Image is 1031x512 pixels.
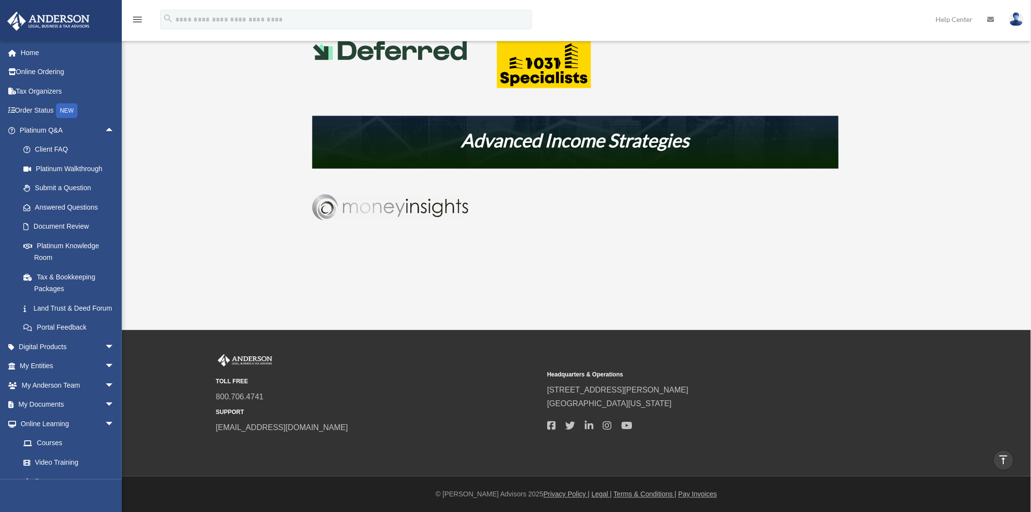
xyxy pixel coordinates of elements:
span: arrow_drop_down [105,337,124,357]
a: menu [132,17,143,25]
a: My Anderson Teamarrow_drop_down [7,375,129,395]
i: vertical_align_top [998,454,1010,466]
a: 800.706.4741 [216,393,264,401]
a: Pay Invoices [678,491,717,498]
a: Home [7,43,129,62]
a: Platinum Walkthrough [14,159,129,178]
a: Tax & Bookkeeping Packages [14,267,129,298]
small: TOLL FREE [216,377,540,387]
a: Platinum Knowledge Room [14,236,129,267]
a: Order StatusNEW [7,101,129,121]
img: Anderson Advisors Platinum Portal [4,12,93,31]
a: Video Training [14,453,129,472]
a: Deferred [497,81,591,95]
a: Answered Questions [14,197,129,217]
a: My Entitiesarrow_drop_down [7,356,129,376]
img: User Pic [1009,12,1024,26]
a: [STREET_ADDRESS][PERSON_NAME] [547,386,688,394]
img: Anderson Advisors Platinum Portal [216,354,274,367]
a: Privacy Policy | [544,491,590,498]
a: Online Ordering [7,62,129,82]
a: Client FAQ [14,140,129,159]
a: Terms & Conditions | [614,491,677,498]
a: vertical_align_top [993,450,1014,471]
span: arrow_drop_up [105,120,124,140]
a: Platinum Q&Aarrow_drop_up [7,120,129,140]
a: Online Learningarrow_drop_down [7,414,129,433]
a: Land Trust & Deed Forum [14,298,129,318]
a: Document Review [14,217,129,236]
a: [GEOGRAPHIC_DATA][US_STATE] [547,400,672,408]
em: Advanced Income Strategies [461,129,689,151]
i: menu [132,14,143,25]
a: Courses [14,433,129,453]
small: SUPPORT [216,408,540,418]
div: © [PERSON_NAME] Advisors 2025 [122,489,1031,501]
img: 1031 Specialists Logo (1) [497,41,591,88]
a: Digital Productsarrow_drop_down [7,337,129,356]
a: Submit a Question [14,178,129,198]
span: arrow_drop_down [105,414,124,434]
a: Resources [14,472,124,492]
a: Deferred [312,54,468,67]
span: arrow_drop_down [105,356,124,376]
i: search [163,13,173,24]
span: arrow_drop_down [105,375,124,395]
a: Tax Organizers [7,81,129,101]
div: NEW [56,103,77,118]
a: My Documentsarrow_drop_down [7,395,129,414]
span: arrow_drop_down [105,395,124,415]
small: Headquarters & Operations [547,370,872,380]
a: [EMAIL_ADDRESS][DOMAIN_NAME] [216,424,348,432]
img: Deferred [312,41,468,60]
a: Portal Feedback [14,318,129,337]
img: Money-Insights-Logo-Silver NEW [312,195,468,220]
a: Legal | [592,491,612,498]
